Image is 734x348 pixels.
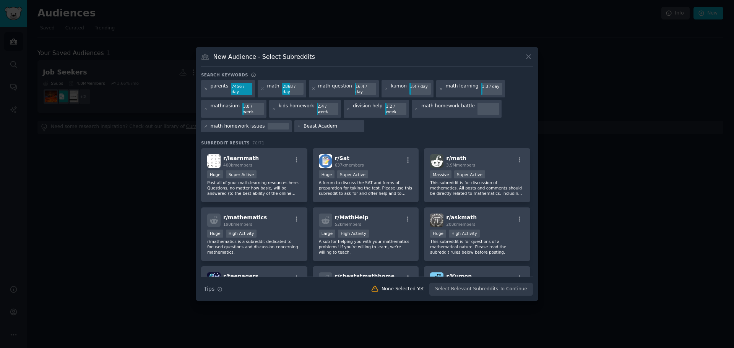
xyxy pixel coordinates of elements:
[267,83,279,95] div: math
[223,273,258,279] span: r/ teenagers
[454,170,485,178] div: Super Active
[481,83,502,90] div: 1.3 / day
[446,222,475,227] span: 208k members
[252,141,265,145] span: 70 / 71
[319,154,332,168] img: Sat
[335,163,364,167] span: 637k members
[318,83,352,95] div: math question
[430,180,524,196] p: This subreddit is for discussion of mathematics. All posts and comments should be directly relate...
[382,286,424,293] div: None Selected Yet
[353,103,382,115] div: division help
[223,155,259,161] span: r/ learnmath
[335,222,361,227] span: 52k members
[201,72,248,78] h3: Search keywords
[231,83,252,95] div: 7456 / day
[211,123,265,130] div: math homework issues
[319,239,413,255] p: A sub for helping you with your mathematics problems! If you're willing to learn, we're willing t...
[338,230,369,238] div: High Activity
[204,285,214,293] span: Tips
[446,155,466,161] span: r/ math
[226,230,257,238] div: High Activity
[211,103,240,115] div: mathnasium
[211,83,229,95] div: parents
[319,180,413,196] p: A forum to discuss the SAT and forms of preparation for taking the test. Please use this subreddi...
[355,83,376,95] div: 16.4 / day
[279,103,314,115] div: kids homework
[446,273,472,279] span: r/ Kumon
[446,83,479,95] div: math learning
[430,214,443,227] img: askmath
[317,103,338,115] div: 2.4 / week
[335,273,409,279] span: r/ cheatatmathhomework
[223,214,267,220] span: r/ mathematics
[430,170,451,178] div: Massive
[391,83,407,95] div: kumon
[430,154,443,168] img: math
[430,239,524,255] p: This subreddit is for questions of a mathematical nature. Please read the subreddit rules below b...
[304,123,362,130] input: New Keyword
[207,272,221,286] img: teenagers
[223,163,252,167] span: 400k members
[446,163,475,167] span: 3.9M members
[430,230,446,238] div: Huge
[421,103,475,115] div: math homework battle
[201,140,250,146] span: Subreddit Results
[319,170,335,178] div: Huge
[409,83,431,90] div: 3.4 / day
[446,214,477,220] span: r/ askmath
[335,155,349,161] span: r/ Sat
[223,222,252,227] span: 190k members
[430,272,443,286] img: Kumon
[335,214,369,220] span: r/ MathHelp
[242,103,264,115] div: 3.8 / week
[226,170,257,178] div: Super Active
[282,83,304,95] div: 2868 / day
[449,230,480,238] div: High Activity
[207,180,301,196] p: Post all of your math-learning resources here. Questions, no matter how basic, will be answered (...
[337,170,368,178] div: Super Active
[201,282,225,296] button: Tips
[213,53,315,61] h3: New Audience - Select Subreddits
[207,230,223,238] div: Huge
[207,239,301,255] p: r/mathematics is a subreddit dedicated to focused questions and discussion concerning mathematics.
[207,154,221,168] img: learnmath
[319,230,336,238] div: Large
[207,170,223,178] div: Huge
[385,103,406,115] div: 1.2 / week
